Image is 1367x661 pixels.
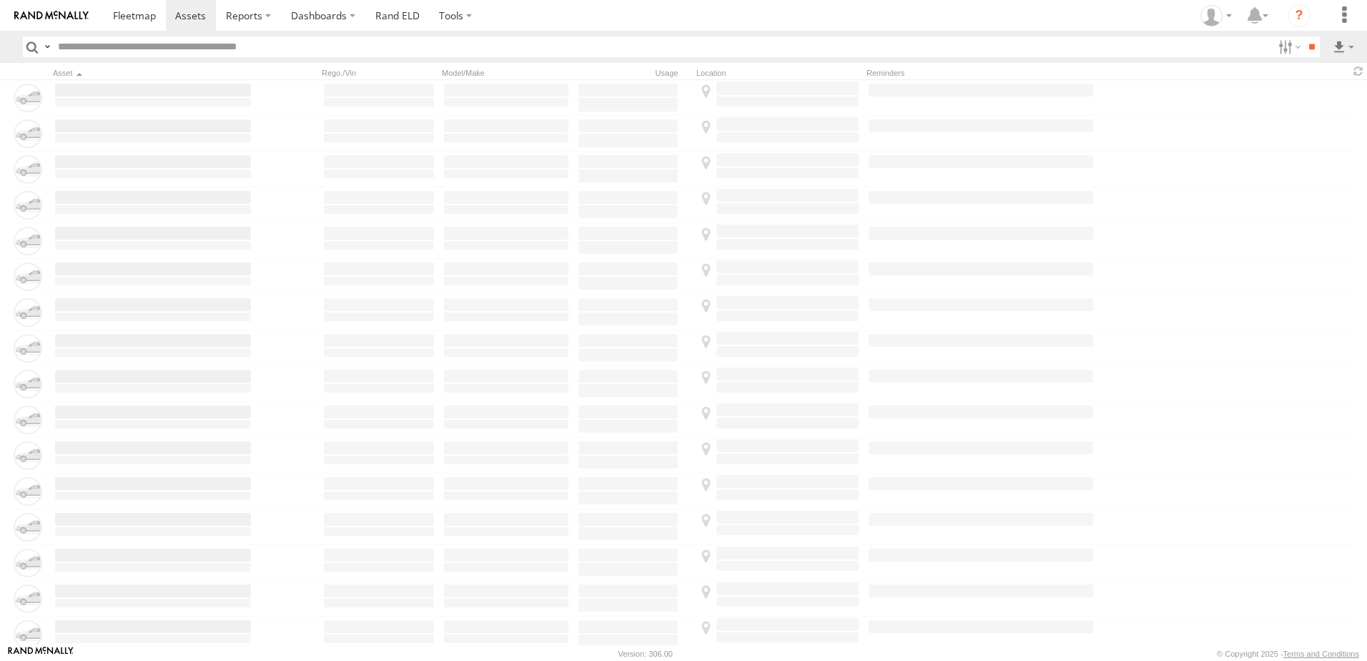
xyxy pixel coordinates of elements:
[442,68,571,78] div: Model/Make
[41,36,53,57] label: Search Query
[53,68,253,78] div: Click to Sort
[1217,650,1359,658] div: © Copyright 2025 -
[1331,36,1356,57] label: Export results as...
[1283,650,1359,658] a: Terms and Conditions
[696,68,861,78] div: Location
[867,68,1095,78] div: Reminders
[618,650,673,658] div: Version: 306.00
[322,68,436,78] div: Rego./Vin
[1195,5,1237,26] div: Tim Zylstra
[1273,36,1303,57] label: Search Filter Options
[1288,4,1311,27] i: ?
[8,647,74,661] a: Visit our Website
[14,11,89,21] img: rand-logo.svg
[576,68,691,78] div: Usage
[1350,64,1367,78] span: Refresh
